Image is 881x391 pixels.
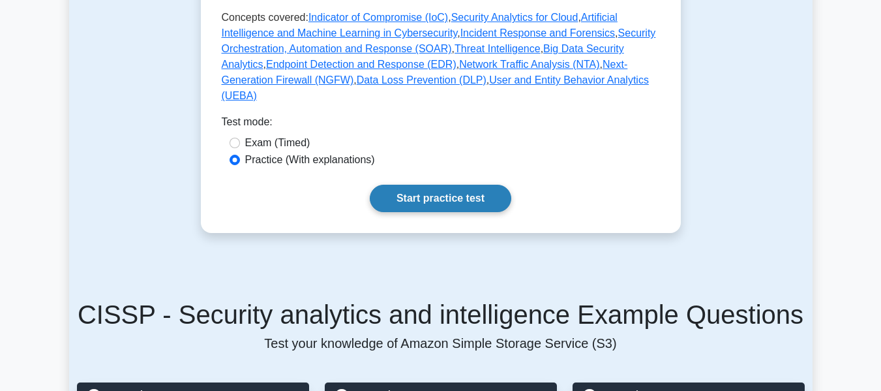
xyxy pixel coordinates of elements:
[455,43,541,54] a: Threat Intelligence
[77,299,805,330] h5: CISSP - Security analytics and intelligence Example Questions
[451,12,578,23] a: Security Analytics for Cloud
[370,185,511,212] a: Start practice test
[245,135,310,151] label: Exam (Timed)
[222,114,660,135] div: Test mode:
[77,336,805,351] p: Test your knowledge of Amazon Simple Storage Service (S3)
[460,27,615,39] a: Incident Response and Forensics
[222,10,660,104] p: Concepts covered: , , , , , , , , , , ,
[357,74,486,86] a: Data Loss Prevention (DLP)
[266,59,456,70] a: Endpoint Detection and Response (EDR)
[308,12,448,23] a: Indicator of Compromise (IoC)
[459,59,599,70] a: Network Traffic Analysis (NTA)
[245,152,375,168] label: Practice (With explanations)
